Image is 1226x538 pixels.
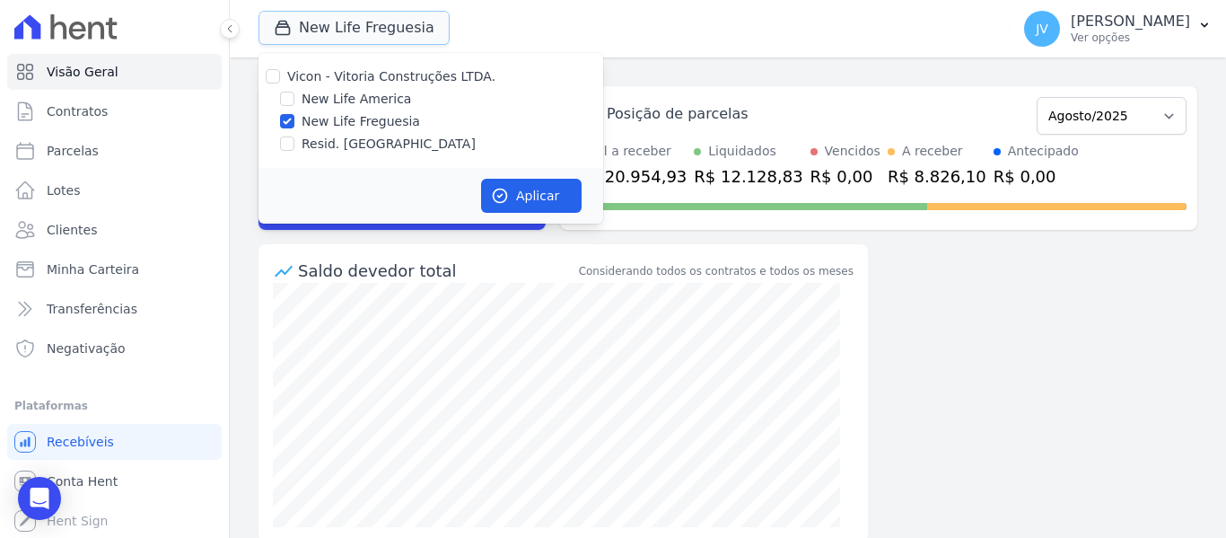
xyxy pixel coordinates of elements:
a: Clientes [7,212,222,248]
div: Saldo devedor total [298,259,575,283]
label: Vicon - Vitoria Construções LTDA. [287,69,495,84]
button: New Life Freguesia [258,11,450,45]
div: Considerando todos os contratos e todos os meses [579,263,854,279]
p: [PERSON_NAME] [1071,13,1190,31]
div: R$ 20.954,93 [578,164,687,189]
button: JV [PERSON_NAME] Ver opções [1010,4,1226,54]
span: Contratos [47,102,108,120]
div: Plataformas [14,395,215,417]
span: Visão Geral [47,63,118,81]
span: Negativação [47,340,126,357]
a: Contratos [7,93,222,129]
label: New Life America [302,90,411,109]
label: Resid. [GEOGRAPHIC_DATA] [302,135,476,154]
span: Transferências [47,300,137,318]
div: Antecipado [1008,142,1079,161]
span: JV [1036,22,1048,35]
a: Visão Geral [7,54,222,90]
span: Conta Hent [47,472,118,490]
p: Ver opções [1071,31,1190,45]
div: Liquidados [708,142,776,161]
button: Aplicar [481,179,582,213]
span: Minha Carteira [47,260,139,278]
a: Negativação [7,331,222,366]
div: A receber [902,142,963,161]
label: New Life Freguesia [302,112,420,131]
div: Open Intercom Messenger [18,477,61,520]
span: Parcelas [47,142,99,160]
div: R$ 0,00 [810,164,880,189]
div: Vencidos [825,142,880,161]
span: Lotes [47,181,81,199]
a: Recebíveis [7,424,222,460]
span: Recebíveis [47,433,114,451]
a: Lotes [7,172,222,208]
div: R$ 12.128,83 [694,164,802,189]
div: Posição de parcelas [607,103,749,125]
div: R$ 8.826,10 [888,164,986,189]
div: R$ 0,00 [994,164,1079,189]
div: Total a receber [578,142,687,161]
a: Minha Carteira [7,251,222,287]
a: Parcelas [7,133,222,169]
a: Conta Hent [7,463,222,499]
span: Clientes [47,221,97,239]
a: Transferências [7,291,222,327]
